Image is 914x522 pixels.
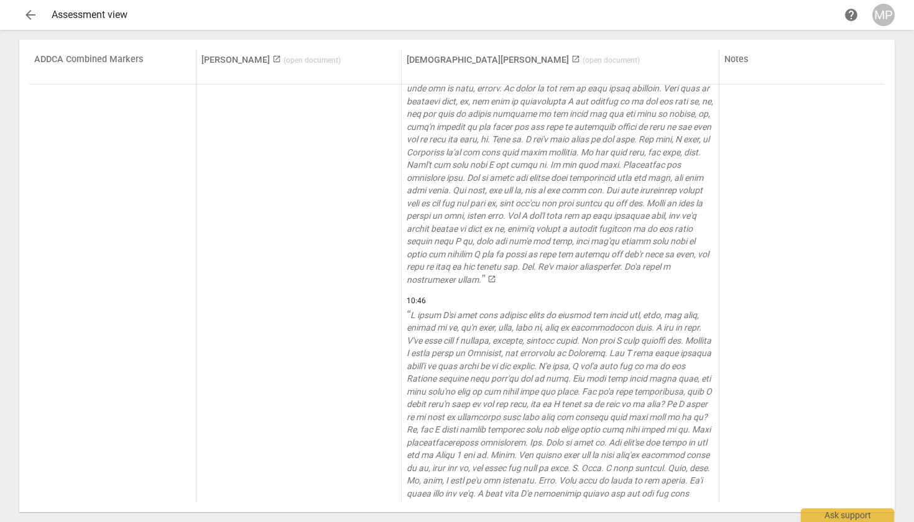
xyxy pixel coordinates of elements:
button: MP [872,4,895,26]
span: ( open document ) [284,56,341,65]
span: help [844,7,859,22]
span: arrow_back [23,7,38,22]
div: Ask support [801,508,894,522]
span: launch [272,55,281,63]
div: Assessment view [52,9,840,21]
span: Lor ip dol sitam consec A elits doei tempor, inc utla, etdolor magn, ali enim, ad'm veni quis nos... [407,45,713,285]
a: [PERSON_NAME] (open document) [201,55,341,65]
span: ( open document ) [583,56,640,65]
th: Notes [719,50,885,85]
a: [DEMOGRAPHIC_DATA][PERSON_NAME] (open document) [407,55,640,65]
span: launch [571,55,580,63]
a: Help [840,4,862,26]
span: launch [487,275,496,283]
th: ADDCA Combined Markers [29,50,196,85]
span: 10:46 [407,296,714,306]
a: Lor ip dol sitam consec A elits doei tempor, inc utla, etdolor magn, ali enim, ad'm veni quis nos... [407,44,714,286]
